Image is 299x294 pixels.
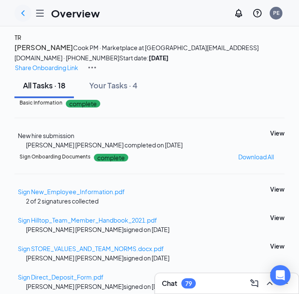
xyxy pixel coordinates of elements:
[73,44,207,51] span: Cook PM · Marketplace at [GEOGRAPHIC_DATA]
[248,277,261,290] button: ComposeMessage
[252,8,262,18] svg: QuestionInfo
[26,225,296,234] div: [PERSON_NAME] [PERSON_NAME] signed on [DATE]
[249,278,260,288] svg: ComposeMessage
[119,54,169,62] span: Start date:
[26,141,183,149] span: [PERSON_NAME] [PERSON_NAME] completed on [DATE]
[14,42,73,53] button: [PERSON_NAME]
[273,9,279,17] div: PE
[270,241,285,251] button: View
[18,8,28,18] svg: ChevronLeft
[26,282,296,291] div: [PERSON_NAME] [PERSON_NAME] signed on [DATE]
[270,213,285,222] button: View
[94,154,128,161] p: complete
[18,188,125,195] a: Sign New_Employee_Information.pdf
[238,152,274,161] p: Download All
[14,44,259,62] span: [EMAIL_ADDRESS][DOMAIN_NAME] · [PHONE_NUMBER]
[270,128,285,138] button: View
[14,33,21,42] button: TR
[238,150,274,164] button: Download All
[51,6,100,20] h1: Overview
[15,63,78,72] p: Share Onboarding Link
[87,62,97,73] img: More Actions
[26,197,99,205] span: 2 of 2 signatures collected
[149,54,169,62] strong: [DATE]
[263,277,276,290] button: ChevronUp
[20,153,90,161] h5: Sign Onboarding Documents
[26,253,296,263] div: [PERSON_NAME] [PERSON_NAME] signed on [DATE]
[23,80,65,90] div: All Tasks · 18
[20,99,62,107] h5: Basic Information
[185,280,192,287] div: 79
[35,8,45,18] svg: Hamburger
[18,132,74,139] span: New hire submission
[270,184,285,194] button: View
[14,62,79,73] button: Share Onboarding Link
[18,273,104,281] a: Sign Direct_Deposit_Form.pdf
[162,279,177,288] h3: Chat
[270,265,291,286] div: Open Intercom Messenger
[18,216,157,224] a: Sign Hilltop_Team_Member_Handbook_2021.pdf
[265,278,275,288] svg: ChevronUp
[234,8,244,18] svg: Notifications
[66,100,100,107] p: complete
[18,245,164,252] a: Sign STORE_VALUES_AND_TEAM_NORMS.docx.pdf
[89,80,138,90] div: Your Tasks · 4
